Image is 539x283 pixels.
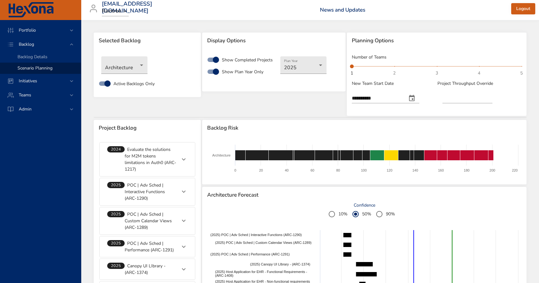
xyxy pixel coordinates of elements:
[210,252,290,256] span: (2025) POC | Adv Sched | Performance (ARC-1291)
[436,70,438,76] span: 3
[320,6,365,13] a: News and Updates
[102,1,152,14] h3: [EMAIL_ADDRESS][DOMAIN_NAME]
[478,70,480,76] span: 4
[387,168,392,172] text: 120
[125,182,176,202] p: POC | Adv Sched | Interactive Functions (ARC-1290)
[511,3,535,15] button: Logout
[125,240,176,253] p: POC | Adv Sched | Performance (ARC-1291)
[490,168,495,172] text: 200
[107,240,125,246] span: 2025
[14,106,37,112] span: Admin
[516,5,530,13] span: Logout
[259,168,263,172] text: 20
[107,211,125,217] span: 2025
[329,208,400,221] div: ConfidenceGroup
[100,178,195,205] div: 2025 POC | Adv Sched | Interactive Functions (ARC-1290)
[336,168,340,172] text: 80
[99,125,196,131] span: Project Backlog
[464,168,470,172] text: 180
[113,80,155,87] span: Active Backlogs Only
[250,262,310,266] span: (2025) Canopy UI LIbrary - (ARC-1374)
[234,168,236,172] text: 0
[207,125,522,131] span: Backlog Risk
[215,270,307,277] span: (2025) Host Application for EHR - Functional Requirements - (ARC-1408)
[14,92,36,98] span: Teams
[99,38,196,44] span: Selected Backlog
[438,168,444,172] text: 160
[311,168,314,172] text: 60
[520,70,523,76] span: 5
[14,41,39,47] span: Backlog
[14,78,42,84] span: Initiatives
[280,56,327,74] div: 2025
[100,259,195,280] div: 2025 Canopy UI LIbrary - (ARC-1374)
[215,241,312,244] span: (2025) POC | Adv Sched | Custom Calendar Views (ARC-1289)
[352,80,436,87] p: New Team Start Date
[222,57,273,63] span: Show Completed Projects
[207,192,522,198] span: Architecture Forecast
[393,70,396,76] span: 2
[125,146,176,172] p: Evaluate the solutions for M2M tokens limitations in Auth0 (ARC-1217)
[362,211,371,217] span: 50%
[102,6,129,16] div: Raintree
[361,168,367,172] text: 100
[222,69,263,75] span: Show Plan Year Only
[7,2,54,18] img: Hexona
[437,80,522,87] p: Project Throughput Override
[512,168,518,172] text: 220
[404,91,419,106] button: change date
[100,142,195,176] div: 2024 Evaluate the solutions for M2M tokens limitations in Auth0 (ARC-1217)
[125,211,176,231] p: POC | Adv Sched | Custom Calendar Views (ARC-1289)
[14,27,41,33] span: Portfolio
[210,233,302,237] span: (2025) POC | Adv Sched | Interactive Functions (ARC-1290)
[352,54,522,60] p: Number of Teams
[125,263,176,276] p: Canopy UI LIbrary - (ARC-1374)
[101,56,147,74] div: Architecture
[107,147,125,152] span: 2024
[100,236,195,257] div: 2025 POC | Adv Sched | Performance (ARC-1291)
[285,168,289,172] text: 40
[212,153,231,157] text: Architecture
[100,207,195,234] div: 2025 POC | Adv Sched | Custom Calendar Views (ARC-1289)
[351,70,353,76] span: 1
[329,203,400,208] label: Confidence
[352,38,522,44] span: Planning Options
[412,168,418,172] text: 140
[107,263,125,269] span: 2025
[207,38,341,44] span: Display Options
[338,211,347,217] span: 10%
[107,182,125,188] span: 2025
[17,54,47,60] span: Backlog Details
[17,65,52,71] span: Scenario Planning
[386,211,395,217] span: 90%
